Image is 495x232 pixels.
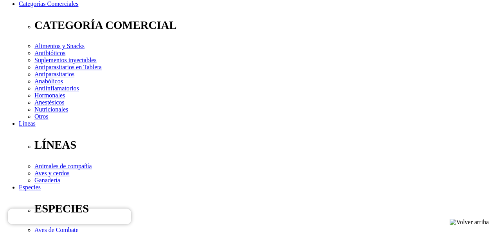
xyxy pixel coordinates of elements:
a: Antibióticos [34,50,65,56]
p: CATEGORÍA COMERCIAL [34,19,492,32]
a: Anabólicos [34,78,63,85]
a: Líneas [19,120,36,127]
a: Ganadería [34,177,60,183]
iframe: Brevo live chat [8,209,131,224]
a: Hormonales [34,92,65,99]
a: Categorías Comerciales [19,0,78,7]
a: Nutricionales [34,106,68,113]
a: Aves y cerdos [34,170,69,176]
a: Especies [19,184,41,191]
a: Antiparasitarios en Tableta [34,64,102,70]
a: Antiinflamatorios [34,85,79,92]
a: Antiparasitarios [34,71,74,77]
a: Animales de compañía [34,163,92,169]
a: Suplementos inyectables [34,57,97,63]
img: Volver arriba [450,219,489,226]
a: Alimentos y Snacks [34,43,85,49]
a: Anestésicos [34,99,64,106]
p: LÍNEAS [34,138,492,151]
a: Otros [34,113,49,120]
p: ESPECIES [34,202,492,215]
